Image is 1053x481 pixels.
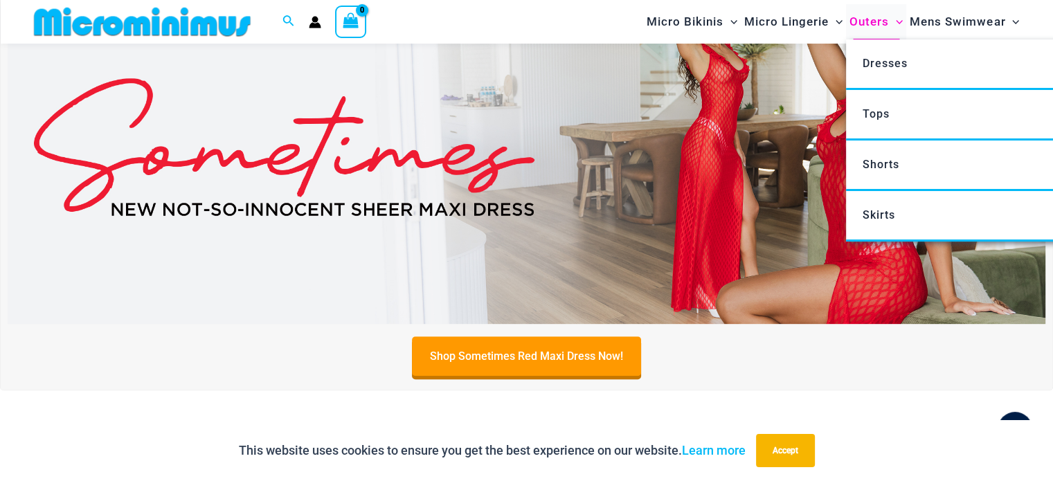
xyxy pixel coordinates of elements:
span: Outers [849,4,889,39]
button: Accept [756,434,815,467]
span: Mens Swimwear [910,4,1005,39]
span: Menu Toggle [1005,4,1019,39]
a: Account icon link [309,16,321,28]
a: Micro LingerieMenu ToggleMenu Toggle [741,4,846,39]
a: Mens SwimwearMenu ToggleMenu Toggle [906,4,1023,39]
span: Micro Bikinis [647,4,723,39]
span: Skirts [863,208,895,221]
p: This website uses cookies to ensure you get the best experience on our website. [239,440,746,461]
a: Learn more [682,443,746,457]
a: View Shopping Cart, empty [335,6,367,37]
nav: Site Navigation [641,2,1025,42]
a: Search icon link [282,13,295,30]
span: Menu Toggle [723,4,737,39]
span: Shorts [863,158,899,171]
a: Micro BikinisMenu ToggleMenu Toggle [643,4,741,39]
img: MM SHOP LOGO FLAT [28,6,256,37]
a: OutersMenu ToggleMenu Toggle [846,4,906,39]
span: Tops [863,107,890,120]
span: Dresses [863,57,908,70]
span: Menu Toggle [829,4,843,39]
a: Shop Sometimes Red Maxi Dress Now! [412,336,641,376]
span: Micro Lingerie [744,4,829,39]
span: Menu Toggle [889,4,903,39]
